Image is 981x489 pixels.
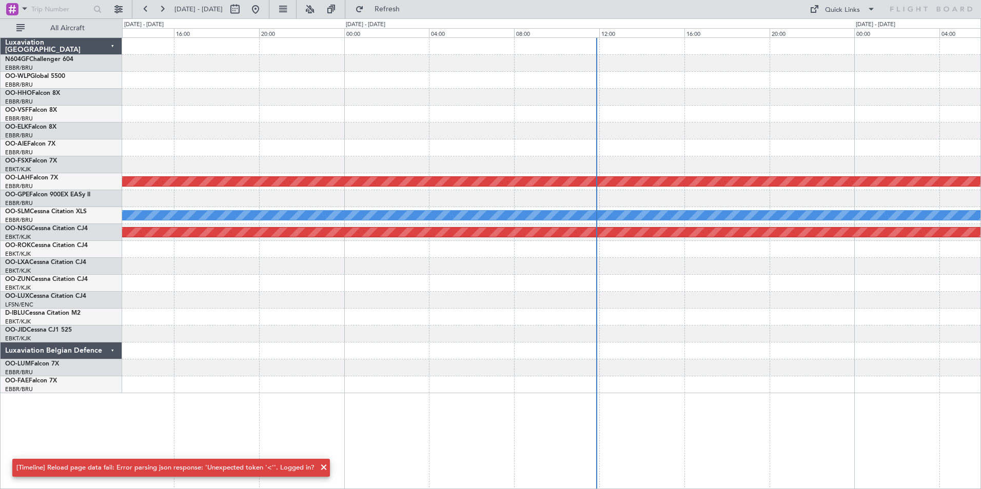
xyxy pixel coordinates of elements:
span: Refresh [366,6,409,13]
div: [Timeline] Reload page data fail: Error parsing json response: 'Unexpected token '<''. Logged in? [16,463,315,473]
span: OO-LUM [5,361,31,367]
a: EBKT/KJK [5,318,31,325]
a: EBKT/KJK [5,267,31,275]
span: OO-ROK [5,242,31,249]
a: OO-ZUNCessna Citation CJ4 [5,276,88,282]
div: [DATE] - [DATE] [856,21,895,29]
button: All Aircraft [11,20,111,36]
a: OO-WLPGlobal 5500 [5,73,65,79]
a: EBKT/KJK [5,250,31,258]
a: OO-FSXFalcon 7X [5,158,57,164]
span: [DATE] - [DATE] [174,5,223,14]
a: OO-ROKCessna Citation CJ4 [5,242,88,249]
a: EBBR/BRU [5,369,33,376]
div: 08:00 [514,28,599,37]
div: Quick Links [825,5,860,15]
span: OO-NSG [5,226,31,232]
div: 20:00 [770,28,855,37]
a: EBKT/KJK [5,233,31,241]
a: OO-LXACessna Citation CJ4 [5,259,86,266]
a: EBBR/BRU [5,182,33,190]
span: OO-FAE [5,378,29,384]
div: 12:00 [599,28,684,37]
div: [DATE] - [DATE] [124,21,164,29]
a: OO-AIEFalcon 7X [5,141,55,147]
a: LFSN/ENC [5,301,33,309]
a: EBKT/KJK [5,335,31,342]
a: OO-GPEFalcon 900EX EASy II [5,192,90,198]
span: N604GF [5,56,29,63]
span: OO-GPE [5,192,29,198]
button: Refresh [350,1,412,17]
a: N604GFChallenger 604 [5,56,73,63]
button: Quick Links [805,1,880,17]
a: OO-LAHFalcon 7X [5,175,58,181]
a: EBBR/BRU [5,199,33,207]
div: 00:00 [344,28,429,37]
a: OO-FAEFalcon 7X [5,378,57,384]
a: OO-JIDCessna CJ1 525 [5,327,72,333]
input: Trip Number [31,2,90,17]
a: EBBR/BRU [5,385,33,393]
a: EBBR/BRU [5,115,33,123]
div: 16:00 [174,28,259,37]
a: OO-VSFFalcon 8X [5,107,57,113]
div: 04:00 [429,28,514,37]
span: OO-LXA [5,259,29,266]
span: OO-JID [5,327,27,333]
span: OO-WLP [5,73,30,79]
a: OO-ELKFalcon 8X [5,124,56,130]
a: EBBR/BRU [5,98,33,106]
a: EBBR/BRU [5,64,33,72]
span: OO-ELK [5,124,28,130]
div: 20:00 [259,28,344,37]
span: OO-ZUN [5,276,31,282]
a: EBKT/KJK [5,284,31,292]
span: OO-AIE [5,141,27,147]
a: EBBR/BRU [5,216,33,224]
div: 16:00 [684,28,770,37]
span: OO-FSX [5,158,29,164]
span: OO-HHO [5,90,32,96]
span: OO-VSF [5,107,29,113]
a: EBKT/KJK [5,166,31,173]
a: OO-HHOFalcon 8X [5,90,60,96]
a: EBBR/BRU [5,132,33,139]
span: All Aircraft [27,25,108,32]
a: OO-LUXCessna Citation CJ4 [5,293,86,299]
a: D-IBLUCessna Citation M2 [5,310,81,316]
div: 00:00 [854,28,939,37]
span: OO-LAH [5,175,30,181]
a: OO-LUMFalcon 7X [5,361,59,367]
span: OO-LUX [5,293,29,299]
span: OO-SLM [5,209,30,215]
a: EBBR/BRU [5,149,33,156]
a: OO-SLMCessna Citation XLS [5,209,87,215]
div: 12:00 [89,28,174,37]
div: [DATE] - [DATE] [346,21,385,29]
span: D-IBLU [5,310,25,316]
a: EBBR/BRU [5,81,33,89]
a: OO-NSGCessna Citation CJ4 [5,226,88,232]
